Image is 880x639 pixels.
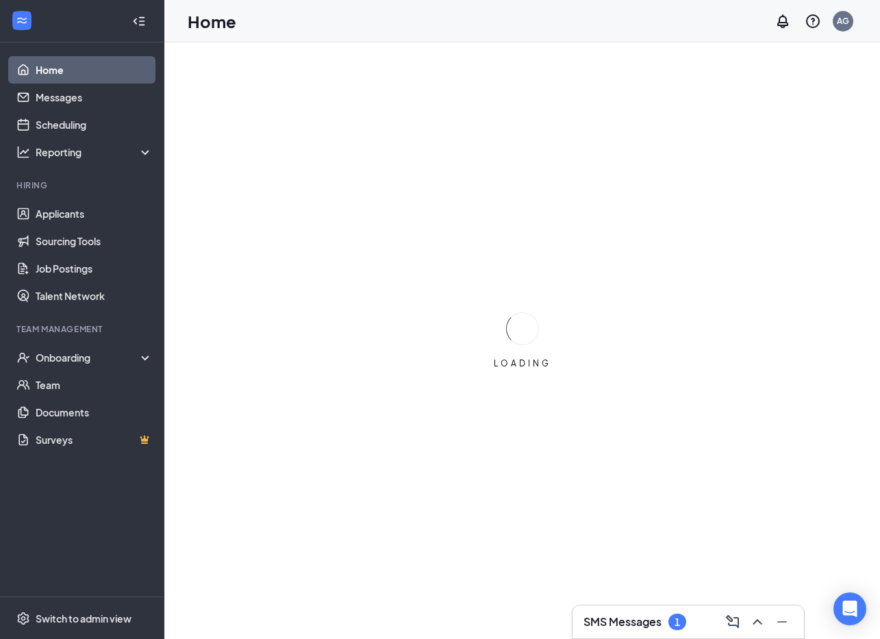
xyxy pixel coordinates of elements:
[746,611,768,633] button: ChevronUp
[36,399,153,426] a: Documents
[36,612,131,625] div: Switch to admin view
[16,351,30,364] svg: UserCheck
[775,13,791,29] svg: Notifications
[36,255,153,282] a: Job Postings
[36,227,153,255] a: Sourcing Tools
[36,111,153,138] a: Scheduling
[36,145,153,159] div: Reporting
[188,10,236,33] h1: Home
[36,351,141,364] div: Onboarding
[16,145,30,159] svg: Analysis
[749,614,766,630] svg: ChevronUp
[488,358,557,369] div: LOADING
[36,200,153,227] a: Applicants
[805,13,821,29] svg: QuestionInfo
[16,612,30,625] svg: Settings
[132,14,146,28] svg: Collapse
[36,282,153,310] a: Talent Network
[722,611,744,633] button: ComposeMessage
[36,84,153,111] a: Messages
[15,14,29,27] svg: WorkstreamLogo
[774,614,790,630] svg: Minimize
[771,611,793,633] button: Minimize
[36,371,153,399] a: Team
[36,56,153,84] a: Home
[833,592,866,625] div: Open Intercom Messenger
[16,179,150,191] div: Hiring
[675,616,680,628] div: 1
[583,614,662,629] h3: SMS Messages
[725,614,741,630] svg: ComposeMessage
[16,323,150,335] div: Team Management
[36,426,153,453] a: SurveysCrown
[837,15,849,27] div: AG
